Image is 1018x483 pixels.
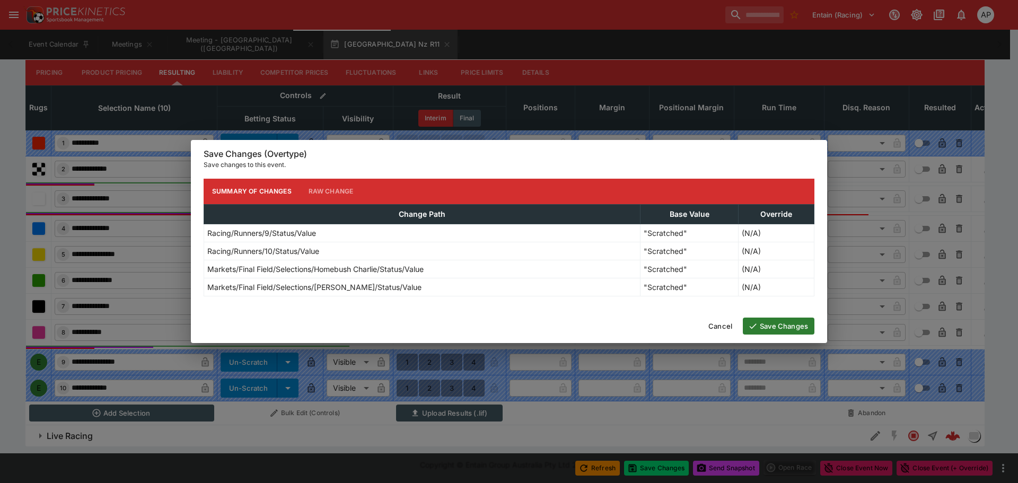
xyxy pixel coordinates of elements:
[640,278,739,296] td: "Scratched"
[207,264,424,275] p: Markets/Final Field/Selections/Homebush Charlie/Status/Value
[739,278,814,296] td: (N/A)
[640,224,739,242] td: "Scratched"
[207,227,316,239] p: Racing/Runners/9/Status/Value
[739,242,814,260] td: (N/A)
[640,260,739,278] td: "Scratched"
[204,160,814,170] p: Save changes to this event.
[204,204,640,224] th: Change Path
[300,179,362,204] button: Raw Change
[739,260,814,278] td: (N/A)
[207,282,422,293] p: Markets/Final Field/Selections/[PERSON_NAME]/Status/Value
[702,318,739,335] button: Cancel
[640,204,739,224] th: Base Value
[739,224,814,242] td: (N/A)
[204,148,814,160] h6: Save Changes (Overtype)
[743,318,814,335] button: Save Changes
[739,204,814,224] th: Override
[204,179,300,204] button: Summary of Changes
[207,245,319,257] p: Racing/Runners/10/Status/Value
[640,242,739,260] td: "Scratched"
